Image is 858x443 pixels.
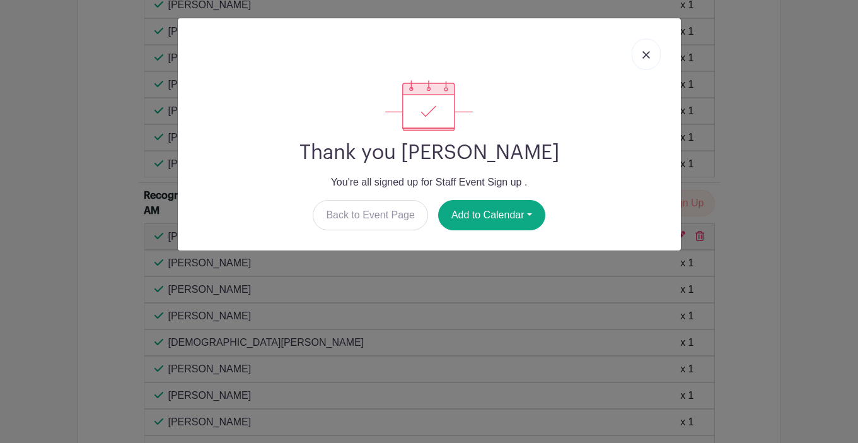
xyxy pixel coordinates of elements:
[188,141,671,165] h2: Thank you [PERSON_NAME]
[188,175,671,190] p: You're all signed up for Staff Event Sign up .
[385,80,472,131] img: signup_complete-c468d5dda3e2740ee63a24cb0ba0d3ce5d8a4ecd24259e683200fb1569d990c8.svg
[313,200,428,230] a: Back to Event Page
[438,200,545,230] button: Add to Calendar
[642,51,650,59] img: close_button-5f87c8562297e5c2d7936805f587ecaba9071eb48480494691a3f1689db116b3.svg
